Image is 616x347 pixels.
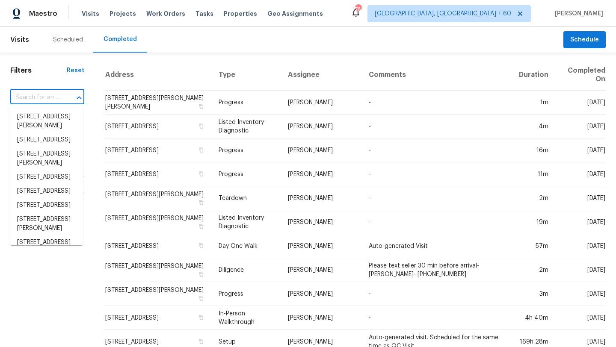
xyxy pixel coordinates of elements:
[212,162,281,186] td: Progress
[281,59,362,91] th: Assignee
[105,138,212,162] td: [STREET_ADDRESS]
[563,31,606,49] button: Schedule
[555,258,606,282] td: [DATE]
[555,59,606,91] th: Completed On
[197,103,205,110] button: Copy Address
[362,162,512,186] td: -
[212,210,281,234] td: Listed Inventory Diagnostic
[267,9,323,18] span: Geo Assignments
[212,115,281,138] td: Listed Inventory Diagnostic
[281,162,362,186] td: [PERSON_NAME]
[551,9,603,18] span: [PERSON_NAME]
[362,234,512,258] td: Auto-generated Visit
[362,91,512,115] td: -
[362,282,512,306] td: -
[53,35,83,44] div: Scheduled
[10,30,29,49] span: Visits
[105,115,212,138] td: [STREET_ADDRESS]
[281,186,362,210] td: [PERSON_NAME]
[197,294,205,302] button: Copy Address
[512,138,555,162] td: 16m
[105,234,212,258] td: [STREET_ADDRESS]
[555,306,606,330] td: [DATE]
[212,258,281,282] td: Diligence
[212,138,281,162] td: Progress
[375,9,511,18] span: [GEOGRAPHIC_DATA], [GEOGRAPHIC_DATA] + 60
[212,306,281,330] td: In-Person Walkthrough
[281,306,362,330] td: [PERSON_NAME]
[197,146,205,154] button: Copy Address
[555,138,606,162] td: [DATE]
[197,199,205,206] button: Copy Address
[10,66,67,75] h1: Filters
[362,210,512,234] td: -
[10,235,83,250] li: [STREET_ADDRESS]
[355,5,361,14] div: 761
[10,147,83,170] li: [STREET_ADDRESS][PERSON_NAME]
[281,138,362,162] td: [PERSON_NAME]
[512,162,555,186] td: 11m
[512,258,555,282] td: 2m
[212,59,281,91] th: Type
[362,258,512,282] td: Please text seller 30 min before arrival- [PERSON_NAME]- [PHONE_NUMBER]
[197,122,205,130] button: Copy Address
[212,282,281,306] td: Progress
[67,66,84,75] div: Reset
[197,242,205,250] button: Copy Address
[512,234,555,258] td: 57m
[224,9,257,18] span: Properties
[10,110,83,133] li: [STREET_ADDRESS][PERSON_NAME]
[281,91,362,115] td: [PERSON_NAME]
[281,258,362,282] td: [PERSON_NAME]
[512,115,555,138] td: 4m
[281,234,362,258] td: [PERSON_NAME]
[105,162,212,186] td: [STREET_ADDRESS]
[146,9,185,18] span: Work Orders
[105,282,212,306] td: [STREET_ADDRESS][PERSON_NAME]
[197,223,205,230] button: Copy Address
[195,11,213,17] span: Tasks
[512,91,555,115] td: 1m
[73,92,85,104] button: Close
[281,115,362,138] td: [PERSON_NAME]
[105,306,212,330] td: [STREET_ADDRESS]
[105,59,212,91] th: Address
[570,35,599,45] span: Schedule
[281,282,362,306] td: [PERSON_NAME]
[105,210,212,234] td: [STREET_ADDRESS][PERSON_NAME]
[555,115,606,138] td: [DATE]
[281,210,362,234] td: [PERSON_NAME]
[110,9,136,18] span: Projects
[105,258,212,282] td: [STREET_ADDRESS][PERSON_NAME]
[555,162,606,186] td: [DATE]
[104,35,137,44] div: Completed
[512,210,555,234] td: 19m
[555,282,606,306] td: [DATE]
[512,59,555,91] th: Duration
[197,314,205,321] button: Copy Address
[212,91,281,115] td: Progress
[362,115,512,138] td: -
[10,212,83,235] li: [STREET_ADDRESS][PERSON_NAME]
[555,210,606,234] td: [DATE]
[212,234,281,258] td: Day One Walk
[555,91,606,115] td: [DATE]
[512,306,555,330] td: 4h 40m
[512,282,555,306] td: 3m
[10,198,83,212] li: [STREET_ADDRESS]
[512,186,555,210] td: 2m
[29,9,57,18] span: Maestro
[362,186,512,210] td: -
[555,234,606,258] td: [DATE]
[362,306,512,330] td: -
[10,184,83,198] li: [STREET_ADDRESS]
[362,138,512,162] td: -
[362,59,512,91] th: Comments
[212,186,281,210] td: Teardown
[10,133,83,147] li: [STREET_ADDRESS]
[82,9,99,18] span: Visits
[555,186,606,210] td: [DATE]
[197,170,205,178] button: Copy Address
[197,271,205,278] button: Copy Address
[105,91,212,115] td: [STREET_ADDRESS][PERSON_NAME][PERSON_NAME]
